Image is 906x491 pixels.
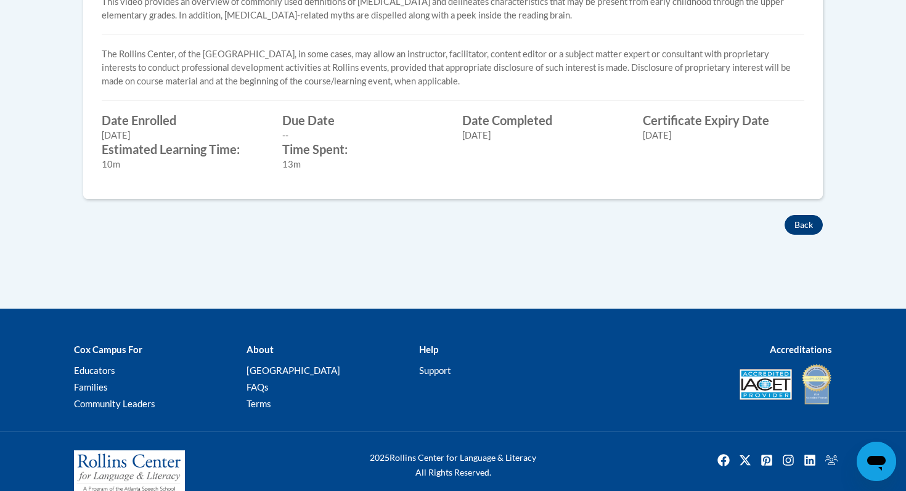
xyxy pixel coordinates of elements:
a: Terms [247,398,271,409]
img: Accredited IACET® Provider [740,369,792,400]
a: Community Leaders [74,398,155,409]
img: LinkedIn icon [800,450,820,470]
label: Time Spent: [282,142,444,156]
span: 2025 [370,452,390,463]
img: Facebook group icon [822,450,841,470]
img: Facebook icon [714,450,733,470]
a: Pinterest [757,450,777,470]
div: [DATE] [643,129,805,142]
a: Instagram [778,450,798,470]
img: Instagram icon [778,450,798,470]
label: Estimated Learning Time: [102,142,264,156]
a: Linkedin [800,450,820,470]
div: Rollins Center for Language & Literacy All Rights Reserved. [324,450,582,480]
a: Facebook Group [822,450,841,470]
label: Date Completed [462,113,624,127]
div: 10m [102,158,264,171]
b: Help [419,344,438,355]
a: FAQs [247,381,269,392]
a: Facebook [714,450,733,470]
div: [DATE] [102,129,264,142]
b: Cox Campus For [74,344,142,355]
a: Twitter [735,450,755,470]
div: 13m [282,158,444,171]
a: Families [74,381,108,392]
img: Twitter icon [735,450,755,470]
label: Certificate Expiry Date [643,113,805,127]
div: -- [282,129,444,142]
button: Back [785,215,823,235]
label: Date Enrolled [102,113,264,127]
a: Educators [74,365,115,376]
iframe: Button to launch messaging window [857,442,896,481]
img: IDA® Accredited [801,363,832,406]
p: The Rollins Center, of the [GEOGRAPHIC_DATA], in some cases, may allow an instructor, facilitator... [102,47,804,88]
a: Support [419,365,451,376]
label: Due Date [282,113,444,127]
img: Pinterest icon [757,450,777,470]
a: [GEOGRAPHIC_DATA] [247,365,340,376]
b: Accreditations [770,344,832,355]
b: About [247,344,274,355]
div: [DATE] [462,129,624,142]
